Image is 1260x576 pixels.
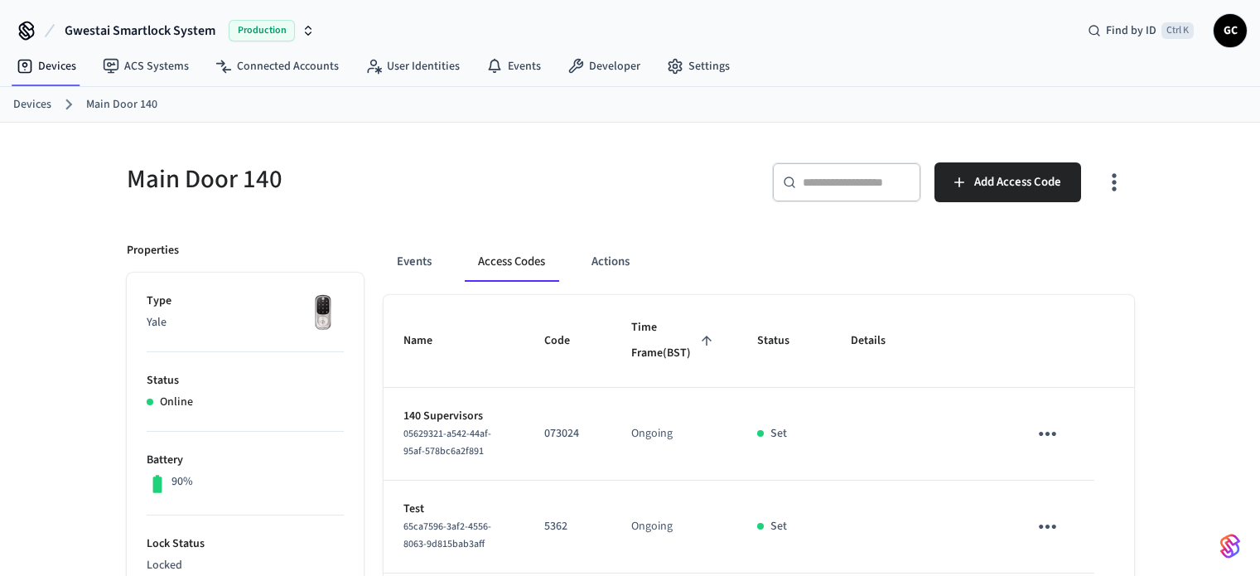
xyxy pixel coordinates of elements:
a: ACS Systems [89,51,202,81]
div: Find by IDCtrl K [1074,16,1207,46]
button: Access Codes [465,242,558,282]
a: Settings [654,51,743,81]
span: Production [229,20,295,41]
span: 05629321-a542-44af-95af-578bc6a2f891 [403,427,491,458]
p: 073024 [544,425,591,443]
button: GC [1214,14,1247,47]
p: 140 Supervisors [403,408,504,425]
span: GC [1215,16,1245,46]
a: Connected Accounts [202,51,352,81]
a: User Identities [352,51,473,81]
span: Time Frame(BST) [631,315,717,367]
span: Add Access Code [974,172,1061,193]
p: Yale [147,314,344,332]
p: Battery [147,452,344,469]
p: Online [160,394,193,411]
p: Properties [127,242,179,259]
span: Status [757,328,811,354]
p: 5362 [544,518,591,535]
div: ant example [384,242,1134,282]
img: Yale Assure Touchscreen Wifi Smart Lock, Satin Nickel, Front [302,293,344,334]
a: Events [473,51,554,81]
td: Ongoing [611,388,737,481]
a: Developer [554,51,654,81]
p: 90% [171,473,193,491]
span: Ctrl K [1161,22,1194,39]
p: Locked [147,557,344,574]
button: Add Access Code [934,162,1081,202]
h5: Main Door 140 [127,162,620,196]
p: Test [403,501,504,518]
span: Name [403,328,454,354]
span: Details [851,328,907,354]
td: Ongoing [611,481,737,574]
p: Lock Status [147,535,344,553]
span: Code [544,328,591,354]
p: Status [147,372,344,390]
span: Gwestai Smartlock System [65,21,215,41]
button: Actions [578,242,643,282]
a: Main Door 140 [86,96,157,114]
p: Set [770,518,787,535]
p: Type [147,293,344,310]
span: 65ca7596-3af2-4556-8063-9d815bab3aff [403,520,491,551]
a: Devices [3,51,89,81]
a: Devices [13,96,51,114]
img: SeamLogoGradient.69752ec5.svg [1220,533,1240,559]
button: Events [384,242,445,282]
span: Find by ID [1106,22,1156,39]
p: Set [770,425,787,443]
